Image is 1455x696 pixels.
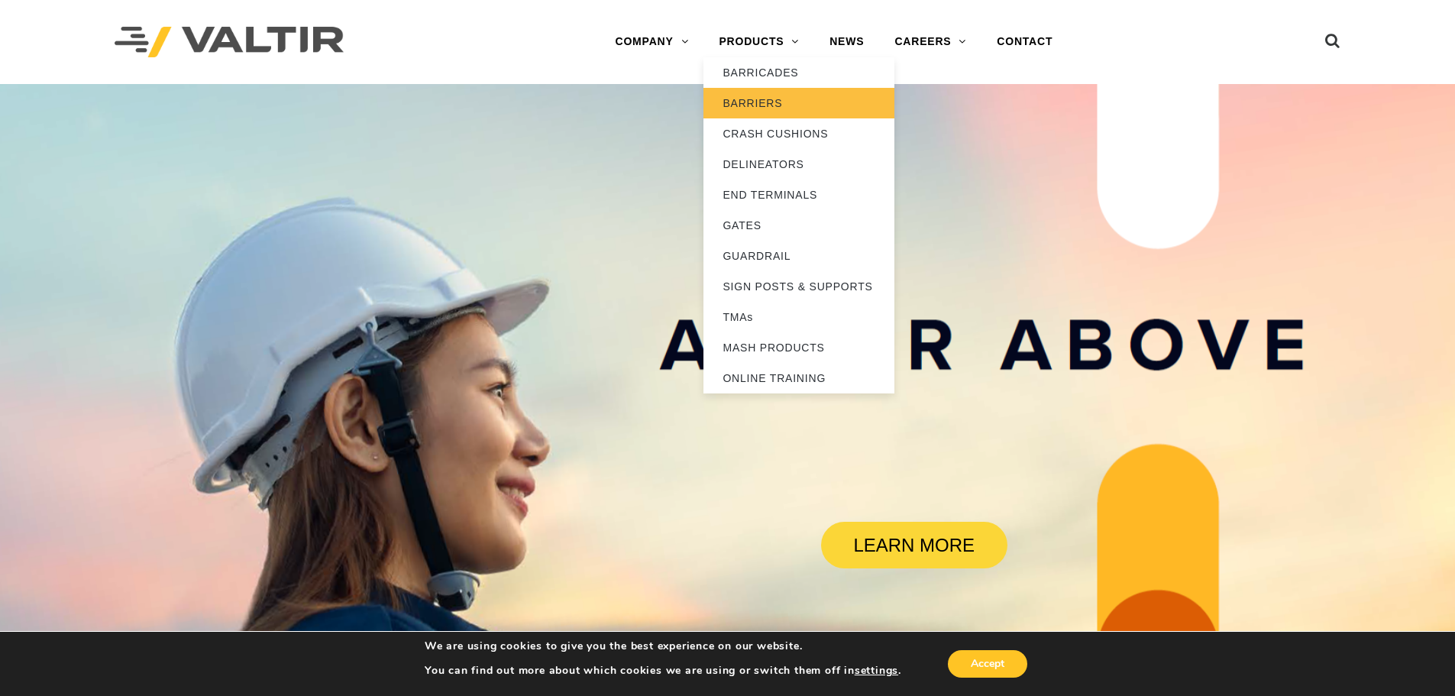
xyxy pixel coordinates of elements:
a: END TERMINALS [703,180,894,210]
a: ONLINE TRAINING [703,363,894,393]
a: MASH PRODUCTS [703,332,894,363]
a: SIGN POSTS & SUPPORTS [703,271,894,302]
a: CRASH CUSHIONS [703,118,894,149]
img: Valtir [115,27,344,58]
a: COMPANY [600,27,703,57]
a: PRODUCTS [703,27,814,57]
a: GATES [703,210,894,241]
a: TMAs [703,302,894,332]
a: LEARN MORE [821,522,1007,568]
a: BARRIERS [703,88,894,118]
button: Accept [948,650,1027,678]
a: BARRICADES [703,57,894,88]
button: settings [855,664,898,678]
p: We are using cookies to give you the best experience on our website. [425,639,901,653]
a: DELINEATORS [703,149,894,180]
a: CONTACT [981,27,1068,57]
a: GUARDRAIL [703,241,894,271]
a: CAREERS [879,27,981,57]
a: NEWS [814,27,879,57]
p: You can find out more about which cookies we are using or switch them off in . [425,664,901,678]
